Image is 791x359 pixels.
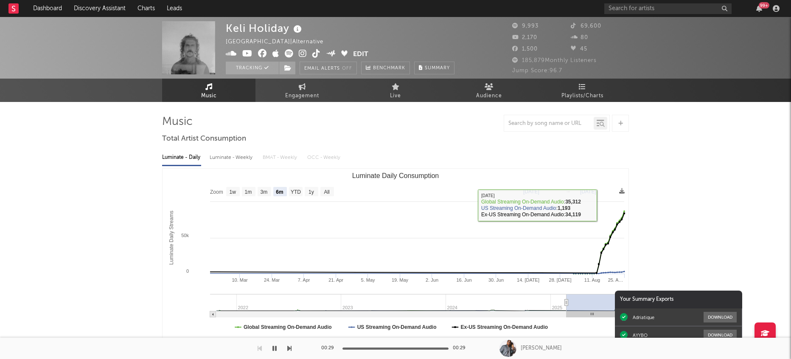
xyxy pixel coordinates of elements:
[580,189,596,195] text: [DATE]
[168,211,174,265] text: Luminate Daily Streams
[523,189,539,195] text: [DATE]
[210,189,223,195] text: Zoom
[230,189,236,195] text: 1w
[276,189,283,195] text: 6m
[244,324,332,330] text: Global Streaming On-Demand Audio
[300,62,357,74] button: Email AlertsOff
[255,79,349,102] a: Engagement
[633,314,654,320] div: Adriatique
[512,46,538,52] span: 1,500
[512,58,597,63] span: 185,879 Monthly Listeners
[456,277,471,283] text: 16. Jun
[426,277,438,283] text: 2. Jun
[361,277,376,283] text: 5. May
[373,63,405,73] span: Benchmark
[201,91,217,101] span: Music
[488,277,504,283] text: 30. Jun
[453,343,470,353] div: 00:29
[512,23,539,29] span: 9,993
[321,343,338,353] div: 00:29
[536,79,629,102] a: Playlists/Charts
[756,5,762,12] button: 99+
[162,134,246,144] span: Total Artist Consumption
[504,120,594,127] input: Search by song name or URL
[584,277,600,283] text: 11. Aug
[571,35,588,40] span: 80
[392,277,409,283] text: 19. May
[352,172,439,179] text: Luminate Daily Consumption
[361,62,410,74] a: Benchmark
[181,233,189,238] text: 50k
[226,62,279,74] button: Tracking
[512,35,537,40] span: 2,170
[353,49,368,60] button: Edit
[425,66,450,71] span: Summary
[461,324,548,330] text: Ex-US Streaming On-Demand Audio
[328,277,343,283] text: 21. Apr
[309,189,314,195] text: 1y
[285,91,319,101] span: Engagement
[357,324,437,330] text: US Streaming On-Demand Audio
[566,189,571,195] text: →
[162,150,201,165] div: Luminate - Daily
[264,277,280,283] text: 24. Mar
[633,332,648,338] div: AYYBO
[261,189,268,195] text: 3m
[704,312,737,322] button: Download
[298,277,310,283] text: 7. Apr
[390,91,401,101] span: Live
[163,169,628,339] svg: Luminate Daily Consumption
[561,91,603,101] span: Playlists/Charts
[704,330,737,340] button: Download
[571,46,587,52] span: 45
[210,150,254,165] div: Luminate - Weekly
[476,91,502,101] span: Audience
[512,68,562,73] span: Jump Score: 96.7
[226,21,304,35] div: Keli Holiday
[245,189,252,195] text: 1m
[414,62,454,74] button: Summary
[232,277,248,283] text: 10. Mar
[442,79,536,102] a: Audience
[226,37,333,47] div: [GEOGRAPHIC_DATA] | Alternative
[349,79,442,102] a: Live
[571,23,601,29] span: 69,600
[604,3,732,14] input: Search for artists
[759,2,769,8] div: 99 +
[608,277,623,283] text: 25. A…
[615,291,742,308] div: Your Summary Exports
[521,345,562,352] div: [PERSON_NAME]
[291,189,301,195] text: YTD
[517,277,539,283] text: 14. [DATE]
[186,269,189,274] text: 0
[324,189,329,195] text: All
[342,66,352,71] em: Off
[549,277,572,283] text: 28. [DATE]
[162,79,255,102] a: Music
